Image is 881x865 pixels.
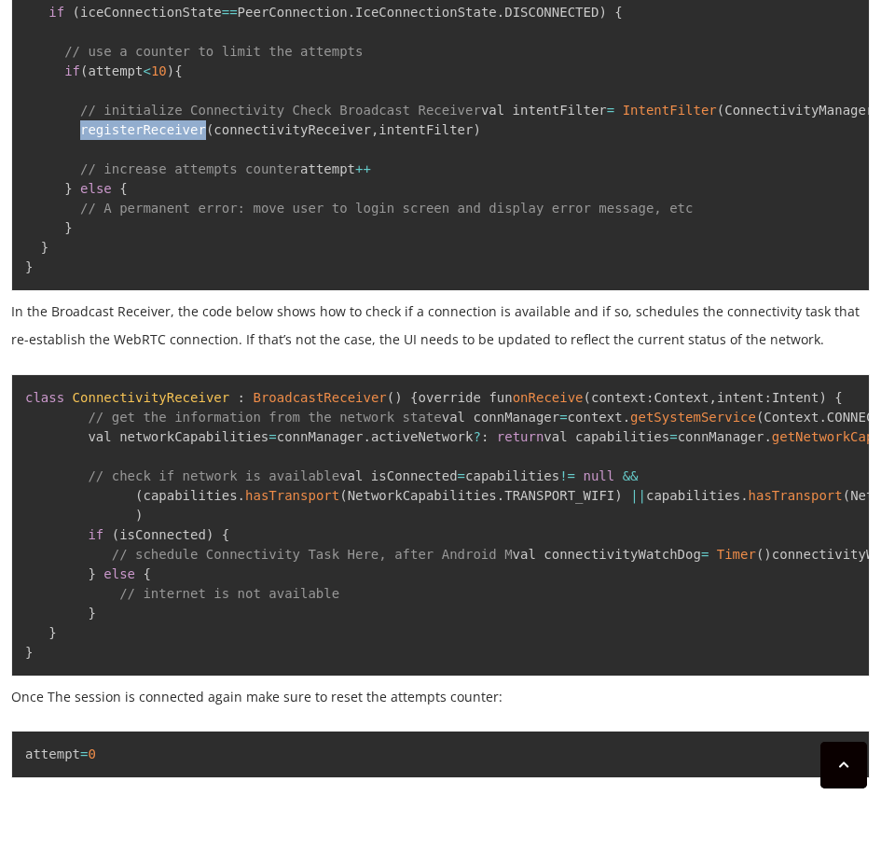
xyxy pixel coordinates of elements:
span: . [238,488,245,503]
span: { [410,390,418,405]
span: // get the information from the network state [88,410,441,425]
span: ( [756,547,764,562]
span: // schedule Connectivity Task Here, after Android M [112,547,513,562]
span: = [607,103,614,118]
span: . [764,429,771,444]
span: : [238,390,245,405]
span: = [669,429,677,444]
span: class [25,390,64,405]
span: ) [764,547,771,562]
span: ( [717,103,724,118]
span: } [48,625,56,640]
span: ( [135,488,143,503]
span: && [623,468,639,483]
span: } [88,606,95,621]
span: : [646,390,654,405]
span: ) [473,122,480,137]
span: , [371,122,379,137]
span: // A permanent error: move user to login screen and display error message, etc [80,201,693,216]
span: : [481,429,489,444]
span: hasTransport [749,488,843,503]
span: } [88,566,95,581]
span: ( [73,5,80,20]
span: . [497,488,504,503]
span: // check if network is available [88,468,339,483]
span: } [25,645,33,660]
span: Timer [717,547,756,562]
span: if [48,5,64,20]
span: = [268,429,276,444]
span: ( [80,63,88,78]
span: if [88,527,103,542]
span: ) [599,5,606,20]
span: 10 [151,63,167,78]
span: IntentFilter [623,103,717,118]
span: ( [756,410,764,425]
span: ) [394,390,402,405]
span: return [497,429,544,444]
span: registerReceiver [80,122,206,137]
span: { [174,63,182,78]
span: { [614,5,622,20]
span: } [64,181,72,196]
span: { [222,527,229,542]
span: . [819,410,826,425]
span: . [623,410,630,425]
span: ( [339,488,347,503]
span: if [64,63,80,78]
span: . [740,488,748,503]
span: } [25,259,33,274]
span: else [103,566,135,581]
span: // use a counter to limit the attempts [64,44,363,59]
span: ? [473,429,480,444]
span: = [80,746,88,761]
span: . [497,5,504,20]
span: getSystemService [630,410,756,425]
span: null [583,468,614,483]
span: // internet is not available [119,586,339,601]
span: hasTransport [245,488,339,503]
span: ) [135,508,143,523]
span: . [363,429,370,444]
span: ( [584,390,591,405]
span: ( [112,527,119,542]
span: , [709,390,716,405]
code: attempt [25,746,96,761]
span: == [222,5,238,20]
span: = [559,410,567,425]
span: ConnectivityReceiver [73,390,230,405]
span: ++ [355,161,371,176]
span: ( [843,488,850,503]
p: Once The session is connected again make sure to reset the attempts counter: [11,683,870,711]
span: = [458,468,465,483]
span: else [80,181,112,196]
span: onReceive [513,390,584,405]
span: { [119,181,127,196]
span: { [143,566,150,581]
p: In the Broadcast Receiver, the code below shows how to check if a connection is available and if ... [11,298,870,354]
span: != [559,468,575,483]
span: ( [206,122,213,137]
span: 0 [88,746,95,761]
span: ) [206,527,213,542]
span: // increase attempts counter [80,161,300,176]
span: . [348,5,355,20]
span: // initialize Connectivity Check Broadcast Receiver [80,103,481,118]
span: ( [387,390,394,405]
span: ) [614,488,622,503]
span: = [701,547,709,562]
span: ) [167,63,174,78]
span: < [143,63,150,78]
span: BroadcastReceiver [253,390,386,405]
span: } [64,220,72,235]
span: } [41,240,48,255]
span: || [630,488,646,503]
